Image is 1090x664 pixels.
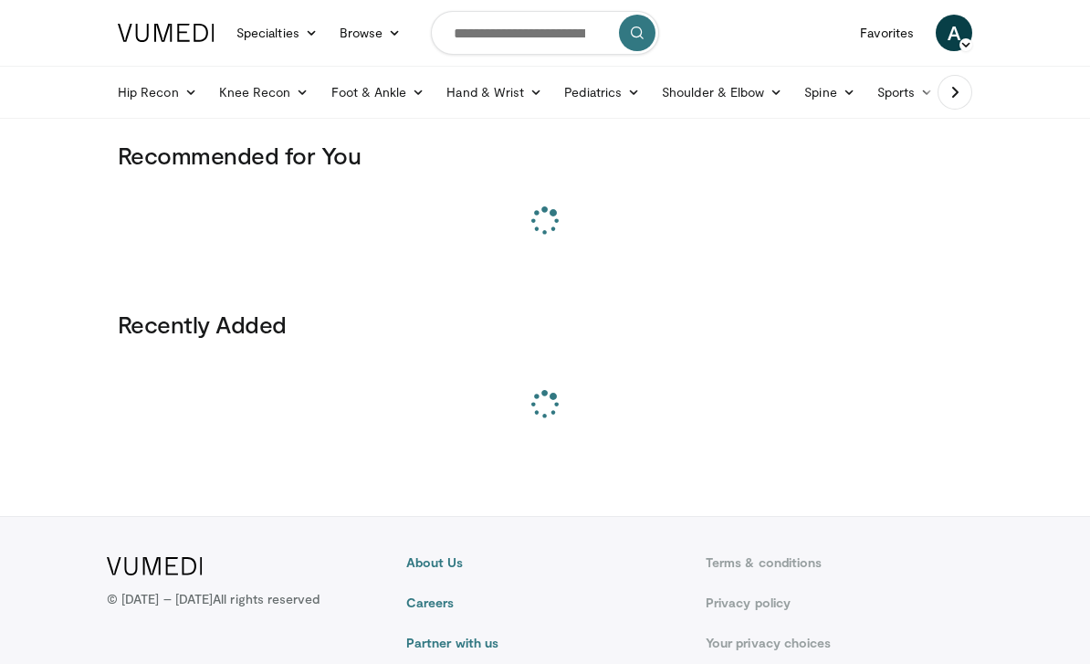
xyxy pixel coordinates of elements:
a: Foot & Ankle [320,74,436,111]
a: Spine [793,74,865,111]
a: Browse [329,15,413,51]
a: Privacy policy [706,594,983,612]
img: VuMedi Logo [118,24,215,42]
img: VuMedi Logo [107,557,203,575]
a: Terms & conditions [706,553,983,572]
a: Your privacy choices [706,634,983,652]
a: A [936,15,972,51]
a: Specialties [225,15,329,51]
input: Search topics, interventions [431,11,659,55]
h3: Recently Added [118,310,972,339]
a: Hip Recon [107,74,208,111]
a: Careers [406,594,684,612]
a: Partner with us [406,634,684,652]
a: Sports [866,74,945,111]
span: All rights reserved [213,591,320,606]
a: Knee Recon [208,74,320,111]
a: Favorites [849,15,925,51]
h3: Recommended for You [118,141,972,170]
a: Pediatrics [553,74,651,111]
p: © [DATE] – [DATE] [107,590,320,608]
a: Shoulder & Elbow [651,74,793,111]
a: About Us [406,553,684,572]
a: Hand & Wrist [435,74,553,111]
